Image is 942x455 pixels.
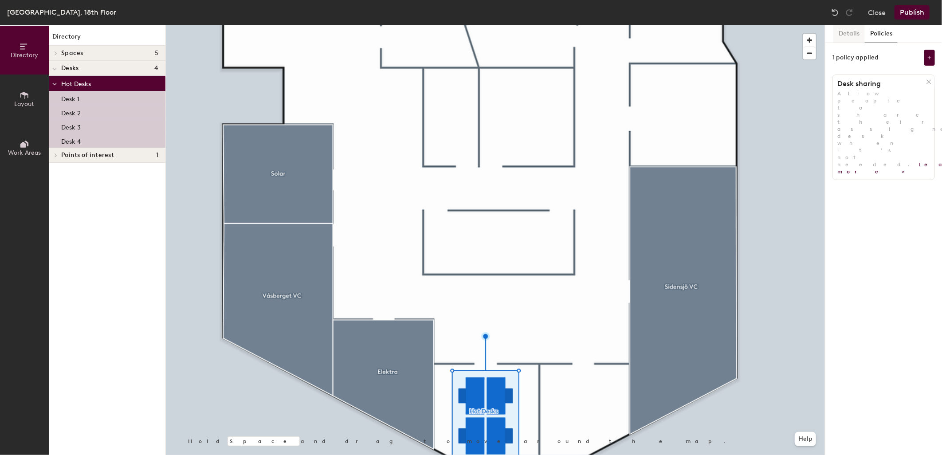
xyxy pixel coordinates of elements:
[61,121,81,131] p: Desk 3
[15,100,35,108] span: Layout
[831,8,840,17] img: Undo
[61,93,79,103] p: Desk 1
[61,80,91,88] span: Hot Desks
[61,50,83,57] span: Spaces
[61,107,81,117] p: Desk 2
[868,5,886,20] button: Close
[156,152,158,159] span: 1
[61,65,78,72] span: Desks
[833,79,926,88] h1: Desk sharing
[845,8,854,17] img: Redo
[61,152,114,159] span: Points of interest
[154,65,158,72] span: 4
[61,135,81,145] p: Desk 4
[7,7,116,18] div: [GEOGRAPHIC_DATA], 18th Floor
[11,51,38,59] span: Directory
[49,32,165,46] h1: Directory
[833,25,865,43] button: Details
[895,5,930,20] button: Publish
[8,149,41,157] span: Work Areas
[832,54,879,61] div: 1 policy applied
[155,50,158,57] span: 5
[865,25,898,43] button: Policies
[795,432,816,446] button: Help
